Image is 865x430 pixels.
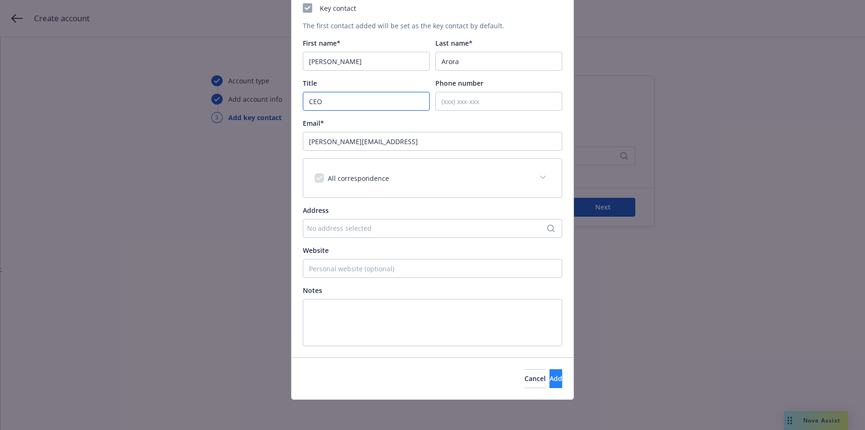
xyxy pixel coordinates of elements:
div: The first contact added will be set as the key contact by default. [303,21,562,31]
div: No address selected [307,223,549,233]
span: Title [303,79,317,88]
div: Key contact [303,3,562,13]
input: First Name [303,52,430,71]
span: First name* [303,39,341,48]
span: Address [303,206,329,215]
input: e.g. CFO [303,92,430,111]
span: Last name* [435,39,473,48]
svg: Search [547,225,555,232]
button: Add [549,369,562,388]
input: Personal website (optional) [303,259,562,278]
span: Notes [303,286,322,295]
span: All correspondence [328,174,389,183]
button: Cancel [524,369,546,388]
span: Email* [303,119,324,128]
button: No address selected [303,219,562,238]
input: Last Name [435,52,562,71]
span: Website [303,246,329,255]
span: Cancel [524,374,546,383]
input: example@email.com [303,132,562,151]
input: (xxx) xxx-xxx [435,92,562,111]
div: All correspondence [303,159,562,197]
span: Phone number [435,79,483,88]
span: Add [549,374,562,383]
